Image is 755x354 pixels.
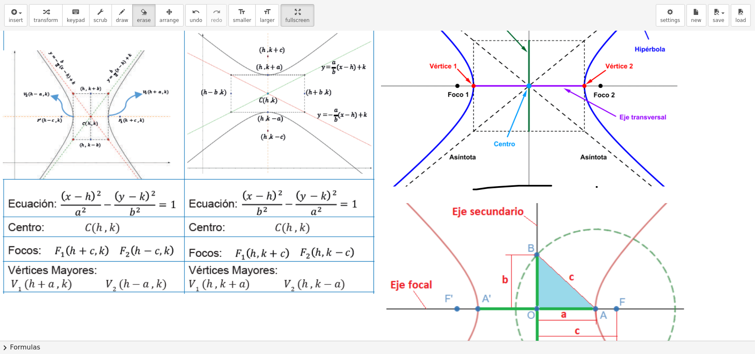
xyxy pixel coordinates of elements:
[185,4,207,27] button: undoundo
[285,17,309,23] span: fullscreen
[660,17,680,23] span: settings
[132,4,155,27] button: erase
[9,17,23,23] span: insert
[155,4,184,27] button: arrange
[4,4,27,27] button: insert
[228,4,256,27] button: format_sizesmaller
[94,17,107,23] span: scrub
[736,17,746,23] span: load
[687,4,706,27] button: new
[112,4,133,27] button: draw
[691,17,702,23] span: new
[137,17,151,23] span: erase
[206,4,227,27] button: redoredo
[255,4,279,27] button: format_sizelarger
[260,17,274,23] span: larger
[34,17,58,23] span: transform
[29,4,63,27] button: transform
[281,4,314,27] button: fullscreen
[233,17,251,23] span: smaller
[213,7,221,17] i: redo
[656,4,685,27] button: settings
[160,17,179,23] span: arrange
[89,4,112,27] button: scrub
[67,17,85,23] span: keypad
[190,17,202,23] span: undo
[238,7,246,17] i: format_size
[62,4,90,27] button: keyboardkeypad
[211,17,222,23] span: redo
[116,17,129,23] span: draw
[263,7,271,17] i: format_size
[731,4,751,27] button: load
[192,7,200,17] i: undo
[713,17,724,23] span: save
[708,4,729,27] button: save
[72,7,80,17] i: keyboard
